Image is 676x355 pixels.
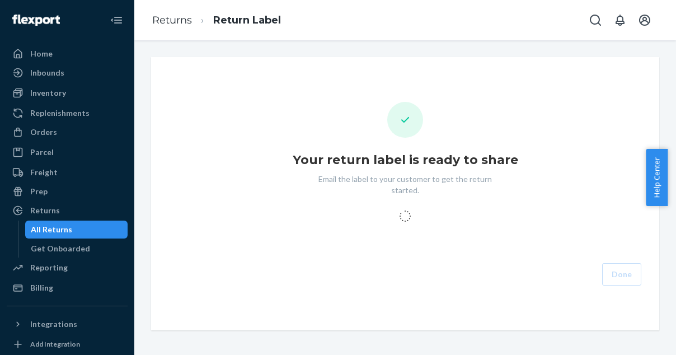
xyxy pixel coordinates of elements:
[30,205,60,216] div: Returns
[30,67,64,78] div: Inbounds
[12,15,60,26] img: Flexport logo
[30,186,48,197] div: Prep
[7,84,128,102] a: Inventory
[30,339,80,349] div: Add Integration
[7,183,128,200] a: Prep
[30,48,53,59] div: Home
[609,9,631,31] button: Open notifications
[7,202,128,219] a: Returns
[7,104,128,122] a: Replenishments
[30,262,68,273] div: Reporting
[7,143,128,161] a: Parcel
[7,64,128,82] a: Inbounds
[633,9,656,31] button: Open account menu
[143,4,290,37] ol: breadcrumbs
[646,149,668,206] button: Help Center
[30,319,77,330] div: Integrations
[30,127,57,138] div: Orders
[152,14,192,26] a: Returns
[30,282,53,293] div: Billing
[25,240,128,258] a: Get Onboarded
[30,108,90,119] div: Replenishments
[213,14,281,26] a: Return Label
[31,224,72,235] div: All Returns
[105,9,128,31] button: Close Navigation
[7,164,128,181] a: Freight
[602,263,641,286] button: Done
[293,151,518,169] h1: Your return label is ready to share
[7,123,128,141] a: Orders
[25,221,128,239] a: All Returns
[7,315,128,333] button: Integrations
[31,243,90,254] div: Get Onboarded
[7,259,128,277] a: Reporting
[30,87,66,99] div: Inventory
[30,147,54,158] div: Parcel
[7,279,128,297] a: Billing
[30,167,58,178] div: Freight
[7,338,128,351] a: Add Integration
[584,9,607,31] button: Open Search Box
[307,174,503,196] p: Email the label to your customer to get the return started.
[7,45,128,63] a: Home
